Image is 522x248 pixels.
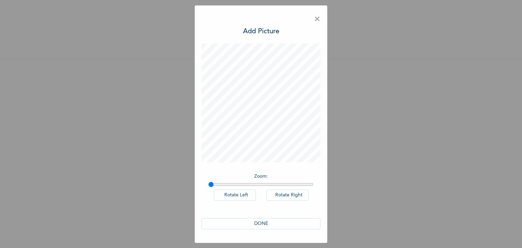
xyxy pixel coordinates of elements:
span: × [314,12,320,26]
h3: Add Picture [243,26,279,37]
button: Rotate Right [266,190,309,201]
button: Rotate Left [214,190,256,201]
p: Zoom : [208,173,314,180]
span: Please add a recent Passport Photograph [200,125,322,152]
button: DONE [202,218,320,229]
